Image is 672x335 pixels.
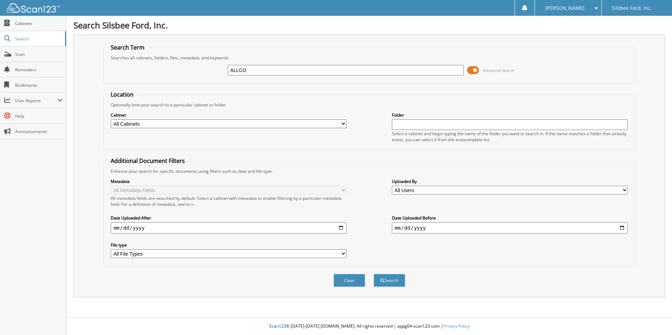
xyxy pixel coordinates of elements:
[111,215,347,221] label: Date Uploaded After
[392,131,628,143] div: Select a cabinet and begin typing the name of the folder you want to search in. If the name match...
[374,274,405,287] button: Search
[66,318,672,335] div: © [DATE]-[DATE] [DOMAIN_NAME]. All rights reserved | appg04-scan123-com |
[107,91,137,98] legend: Location
[637,301,672,335] iframe: Chat Widget
[392,112,628,118] label: Folder
[15,51,63,57] span: Scan
[269,323,286,329] span: Scan123
[111,112,347,118] label: Cabinet
[107,102,631,108] div: Optionally limit your search to a particular cabinet or folder
[15,82,63,88] span: Bookmarks
[185,201,194,207] a: here
[15,98,58,104] span: User Reports
[545,6,584,10] span: [PERSON_NAME]
[15,67,63,73] span: Reminders
[73,19,665,31] h1: Search Silsbee Ford, Inc.
[111,242,347,248] label: File type
[443,323,470,329] a: Privacy Policy
[107,44,148,51] legend: Search Term
[15,113,63,119] span: Help
[334,274,365,287] button: Clear
[107,157,188,165] legend: Additional Document Filters
[7,3,60,13] img: scan123-logo-white.svg
[111,222,347,234] input: start
[392,222,628,234] input: end
[15,20,63,26] span: Cabinets
[15,129,63,134] span: Announcements
[612,6,652,10] span: Silsbee Ford, Inc.
[107,55,631,61] div: Searches all cabinets, folders, files, metadata, and keywords
[107,168,631,174] div: Enhance your search for specific documents using filters such as date and file type.
[483,68,514,73] span: Advanced Search
[111,178,347,184] label: Metadata
[111,195,347,207] div: All metadata fields are searched by default. Select a cabinet with metadata to enable filtering b...
[392,178,628,184] label: Uploaded By
[15,36,62,42] span: Search
[392,215,628,221] label: Date Uploaded Before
